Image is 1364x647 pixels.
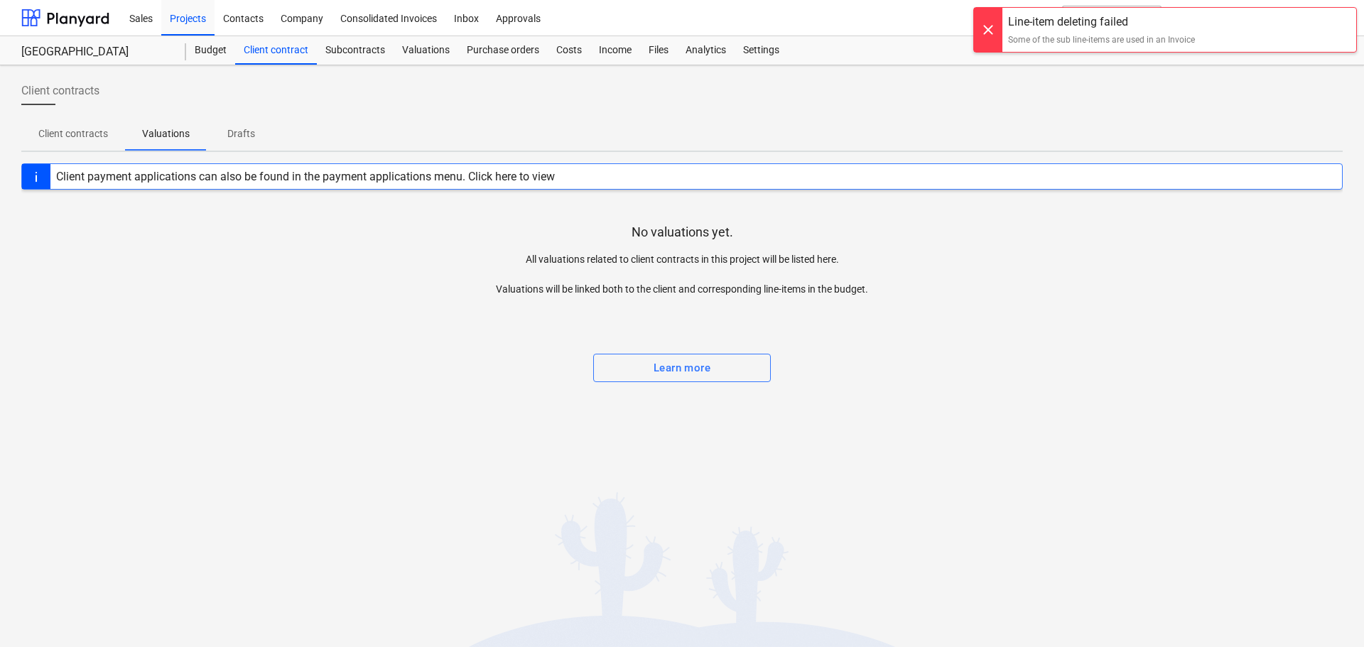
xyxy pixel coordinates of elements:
[224,126,258,141] p: Drafts
[56,170,555,183] div: Client payment applications can also be found in the payment applications menu. Click here to view
[21,82,99,99] span: Client contracts
[235,36,317,65] a: Client contract
[317,36,394,65] a: Subcontracts
[352,252,1012,297] p: All valuations related to client contracts in this project will be listed here. Valuations will b...
[654,359,710,377] div: Learn more
[1293,579,1364,647] iframe: Chat Widget
[21,45,169,60] div: [GEOGRAPHIC_DATA]
[548,36,590,65] a: Costs
[593,354,771,382] button: Learn more
[38,126,108,141] p: Client contracts
[142,126,190,141] p: Valuations
[677,36,735,65] a: Analytics
[640,36,677,65] a: Files
[458,36,548,65] a: Purchase orders
[735,36,788,65] a: Settings
[1008,33,1195,46] div: Some of the sub line-items are used in an Invoice
[394,36,458,65] a: Valuations
[1008,13,1195,31] div: Line-item deleting failed
[590,36,640,65] a: Income
[186,36,235,65] a: Budget
[632,224,733,241] p: No valuations yet.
